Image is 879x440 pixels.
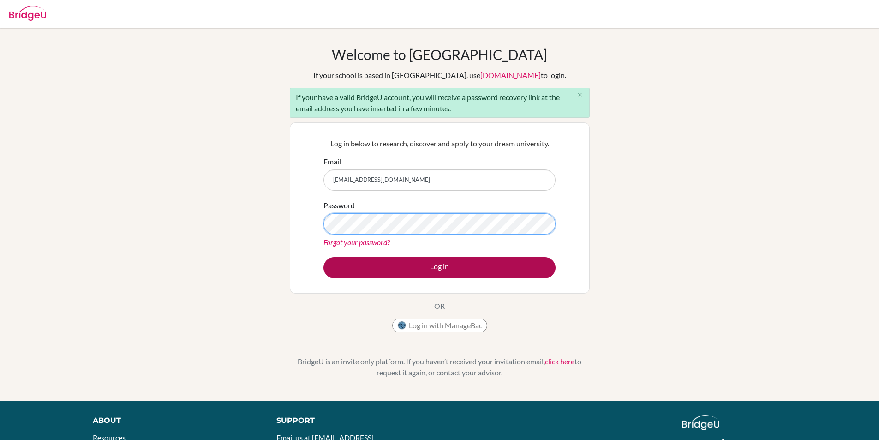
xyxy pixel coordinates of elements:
h1: Welcome to [GEOGRAPHIC_DATA] [332,46,547,63]
i: close [576,91,583,98]
label: Email [323,156,341,167]
label: Password [323,200,355,211]
a: [DOMAIN_NAME] [480,71,541,79]
div: Support [276,415,429,426]
button: Log in with ManageBac [392,319,487,332]
p: BridgeU is an invite only platform. If you haven’t received your invitation email, to request it ... [290,356,590,378]
p: OR [434,301,445,312]
a: click here [545,357,574,366]
div: About [93,415,256,426]
button: Log in [323,257,556,278]
p: Log in below to research, discover and apply to your dream university. [323,138,556,149]
img: Bridge-U [9,6,46,21]
a: Forgot your password? [323,238,390,247]
img: logo_white@2x-f4f0deed5e89b7ecb1c2cc34c3e3d731f90f0f143d5ea2071677605dd97b5244.png [682,415,719,430]
div: If your have a valid BridgeU account, you will receive a password recovery link at the email addr... [290,88,590,118]
div: If your school is based in [GEOGRAPHIC_DATA], use to login. [313,70,566,81]
button: Close [571,88,589,102]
